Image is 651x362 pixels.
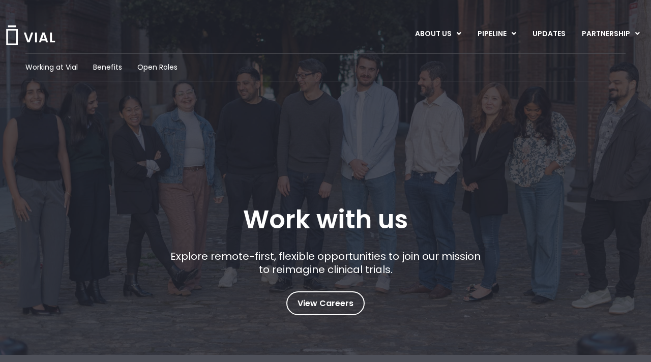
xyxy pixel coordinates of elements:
[574,25,648,43] a: PARTNERSHIPMenu Toggle
[167,250,485,276] p: Explore remote-first, flexible opportunities to join our mission to reimagine clinical trials.
[298,297,353,310] span: View Careers
[5,25,56,45] img: Vial Logo
[93,62,122,73] a: Benefits
[524,25,573,43] a: UPDATES
[243,205,408,234] h1: Work with us
[469,25,524,43] a: PIPELINEMenu Toggle
[25,62,78,73] a: Working at Vial
[286,291,365,315] a: View Careers
[407,25,469,43] a: ABOUT USMenu Toggle
[137,62,177,73] a: Open Roles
